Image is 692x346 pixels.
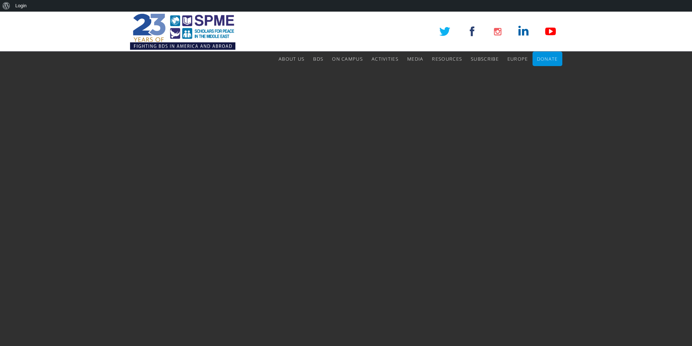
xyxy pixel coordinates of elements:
a: Subscribe [471,52,499,66]
a: Activities [372,52,398,66]
a: Donate [537,52,558,66]
span: On Campus [332,56,363,62]
a: Europe [507,52,528,66]
span: Activities [372,56,398,62]
a: On Campus [332,52,363,66]
span: Subscribe [471,56,499,62]
span: About Us [279,56,304,62]
img: SPME [130,12,235,52]
span: Media [407,56,424,62]
a: Media [407,52,424,66]
a: About Us [279,52,304,66]
a: BDS [313,52,323,66]
span: BDS [313,56,323,62]
span: Europe [507,56,528,62]
span: Donate [537,56,558,62]
a: Resources [432,52,462,66]
span: Resources [432,56,462,62]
